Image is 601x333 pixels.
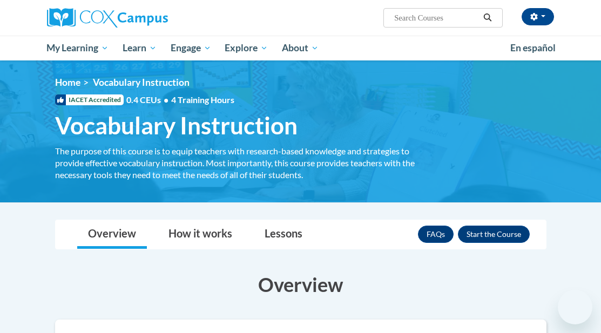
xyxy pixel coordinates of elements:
[46,42,109,55] span: My Learning
[164,94,168,105] span: •
[171,42,211,55] span: Engage
[123,42,157,55] span: Learn
[275,36,326,60] a: About
[93,77,190,88] span: Vocabulary Instruction
[225,42,268,55] span: Explore
[522,8,554,25] button: Account Settings
[282,42,319,55] span: About
[47,8,205,28] a: Cox Campus
[55,94,124,105] span: IACET Accredited
[55,145,428,181] div: The purpose of this course is to equip teachers with research-based knowledge and strategies to p...
[126,94,234,106] span: 0.4 CEUs
[510,42,556,53] span: En español
[558,290,592,324] iframe: Button to launch messaging window
[418,226,454,243] a: FAQs
[393,11,480,24] input: Search Courses
[458,226,530,243] button: Enroll
[171,94,234,105] span: 4 Training Hours
[503,37,563,59] a: En español
[218,36,275,60] a: Explore
[254,220,313,249] a: Lessons
[47,8,168,28] img: Cox Campus
[116,36,164,60] a: Learn
[55,111,298,140] span: Vocabulary Instruction
[55,271,546,298] h3: Overview
[77,220,147,249] a: Overview
[164,36,218,60] a: Engage
[39,36,563,60] div: Main menu
[40,36,116,60] a: My Learning
[480,11,496,24] button: Search
[55,77,80,88] a: Home
[158,220,243,249] a: How it works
